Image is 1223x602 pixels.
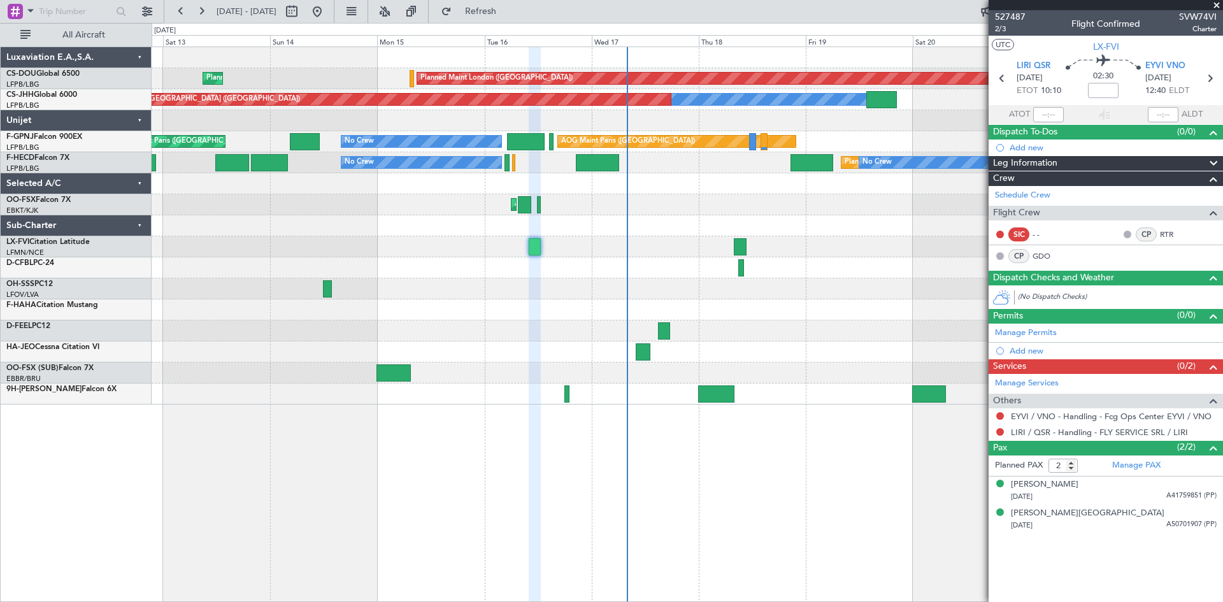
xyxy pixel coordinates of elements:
div: Add new [1010,142,1217,153]
a: HA-JEOCessna Citation VI [6,343,99,351]
span: [DATE] [1011,492,1033,501]
a: CS-JHHGlobal 6000 [6,91,77,99]
span: [DATE] [1145,72,1171,85]
span: OH-SSS [6,280,34,288]
div: No Crew [345,132,374,151]
span: HA-JEO [6,343,35,351]
div: Mon 15 [377,35,484,47]
a: LFOV/LVA [6,290,39,299]
span: 2/3 [995,24,1026,34]
a: LFPB/LBG [6,143,39,152]
div: AOG Maint Paris ([GEOGRAPHIC_DATA]) [115,132,249,151]
div: Sat 13 [163,35,270,47]
span: 10:10 [1041,85,1061,97]
span: D-FEEL [6,322,32,330]
span: Crew [993,171,1015,186]
div: No Crew [345,153,374,172]
div: Sun 14 [270,35,377,47]
div: Flight Confirmed [1071,17,1140,31]
span: Dispatch To-Dos [993,125,1057,140]
span: CS-DOU [6,70,36,78]
input: Trip Number [39,2,112,21]
a: LFMN/NCE [6,248,44,257]
span: D-CFBL [6,259,33,267]
a: LX-FVICitation Latitude [6,238,90,246]
div: Planned Maint [GEOGRAPHIC_DATA] ([GEOGRAPHIC_DATA]) [99,90,300,109]
span: Pax [993,441,1007,455]
div: [DATE] [154,25,176,36]
span: (0/2) [1177,359,1196,373]
a: OO-FSX (SUB)Falcon 7X [6,364,94,372]
span: Others [993,394,1021,408]
a: F-HECDFalcon 7X [6,154,69,162]
span: ELDT [1169,85,1189,97]
span: A50701907 (PP) [1166,519,1217,530]
a: F-GPNJFalcon 900EX [6,133,82,141]
span: EYVI VNO [1145,60,1185,73]
a: OO-FSXFalcon 7X [6,196,71,204]
div: SIC [1008,227,1029,241]
span: [DATE] [1017,72,1043,85]
div: - - [1033,229,1061,240]
a: EBBR/BRU [6,374,41,383]
div: [PERSON_NAME][GEOGRAPHIC_DATA] [1011,507,1164,520]
span: SVW74VI [1179,10,1217,24]
span: LX-FVI [6,238,29,246]
a: LFPB/LBG [6,164,39,173]
div: Thu 18 [699,35,806,47]
span: 12:40 [1145,85,1166,97]
div: AOG Maint Paris ([GEOGRAPHIC_DATA]) [561,132,695,151]
input: --:-- [1033,107,1064,122]
span: ATOT [1009,108,1030,121]
a: Schedule Crew [995,189,1050,202]
span: Flight Crew [993,206,1040,220]
span: Leg Information [993,156,1057,171]
span: 02:30 [1093,70,1113,83]
span: All Aircraft [33,31,134,39]
span: 527487 [995,10,1026,24]
span: Refresh [454,7,508,16]
span: ETOT [1017,85,1038,97]
span: LIRI QSR [1017,60,1050,73]
button: All Aircraft [14,25,138,45]
div: [PERSON_NAME] [1011,478,1078,491]
span: LX-FVI [1093,40,1119,54]
span: 9H-[PERSON_NAME] [6,385,82,393]
span: F-HAHA [6,301,36,309]
span: F-GPNJ [6,133,34,141]
div: Planned Maint [GEOGRAPHIC_DATA] ([GEOGRAPHIC_DATA]) [845,153,1045,172]
div: Wed 17 [592,35,699,47]
div: CP [1136,227,1157,241]
button: Refresh [435,1,511,22]
span: F-HECD [6,154,34,162]
span: ALDT [1182,108,1203,121]
label: Planned PAX [995,459,1043,472]
a: F-HAHACitation Mustang [6,301,98,309]
a: D-CFBLPC-24 [6,259,54,267]
div: Planned Maint [GEOGRAPHIC_DATA] ([GEOGRAPHIC_DATA]) [206,69,407,88]
span: (0/0) [1177,308,1196,322]
a: D-FEELPC12 [6,322,50,330]
div: (No Dispatch Checks) [1018,292,1223,305]
span: Services [993,359,1026,374]
div: Fri 19 [806,35,913,47]
span: Charter [1179,24,1217,34]
span: OO-FSX (SUB) [6,364,59,372]
div: Sat 20 [913,35,1020,47]
div: AOG Maint Kortrijk-[GEOGRAPHIC_DATA] [515,195,654,214]
span: Dispatch Checks and Weather [993,271,1114,285]
a: 9H-[PERSON_NAME]Falcon 6X [6,385,117,393]
a: OH-SSSPC12 [6,280,53,288]
div: Tue 16 [485,35,592,47]
a: GDO [1033,250,1061,262]
span: Permits [993,309,1023,324]
a: LFPB/LBG [6,80,39,89]
a: EYVI / VNO - Handling - Fcg Ops Center EYVI / VNO [1011,411,1212,422]
a: Manage PAX [1112,459,1161,472]
a: Manage Services [995,377,1059,390]
a: LFPB/LBG [6,101,39,110]
button: UTC [992,39,1014,50]
span: OO-FSX [6,196,36,204]
span: CS-JHH [6,91,34,99]
div: CP [1008,249,1029,263]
